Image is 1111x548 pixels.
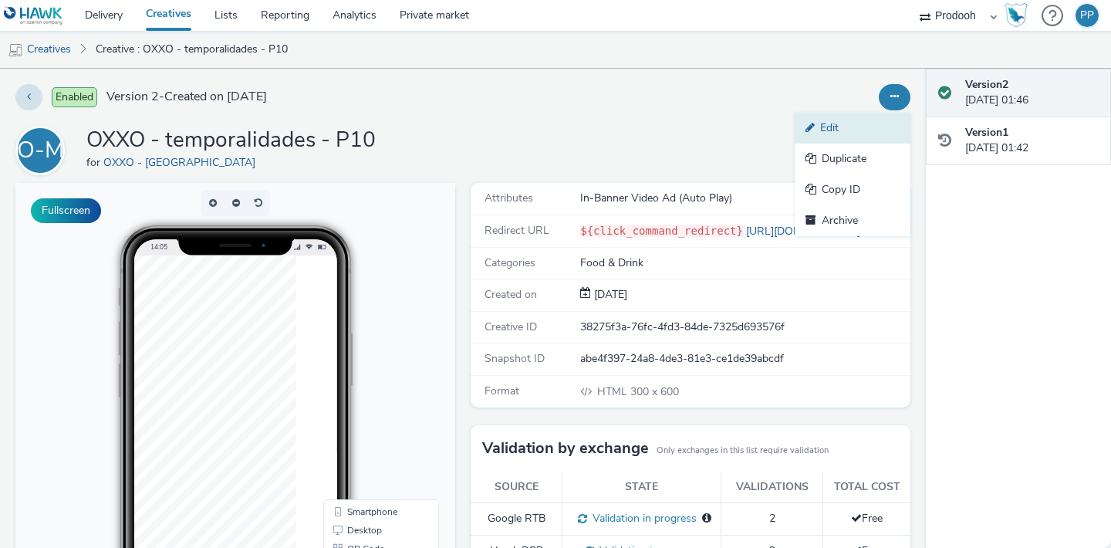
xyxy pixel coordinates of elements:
div: Creation 02 October 2025, 01:42 [591,287,627,303]
span: Creative ID [485,320,537,334]
img: undefined Logo [4,6,63,25]
th: Validations [721,472,823,503]
span: Attributes [485,191,533,205]
span: Categories [485,255,535,270]
th: State [562,472,721,503]
div: Food & Drink [580,255,909,271]
code: ${click_command_redirect} [580,225,743,237]
h3: Validation by exchange [482,437,649,460]
span: Created on [485,287,537,302]
span: QR Code [332,361,369,370]
strong: Version 1 [965,125,1008,140]
span: for [86,155,103,170]
img: Hawk Academy [1005,3,1028,28]
span: Version 2 - Created on [DATE] [106,88,267,106]
a: Archive [795,205,910,236]
a: Edit [795,113,910,144]
th: Total cost [823,472,910,503]
span: Free [851,511,883,526]
span: Redirect URL [485,223,549,238]
span: 300 x 600 [596,384,679,399]
a: Copy ID [795,174,910,205]
li: Smartphone [311,320,420,338]
span: Desktop [332,343,366,352]
div: [DATE] 01:46 [965,77,1099,109]
a: O-M [15,143,71,157]
span: Format [485,384,519,398]
h1: OXXO - temporalidades - P10 [86,126,376,155]
div: O-M [17,129,64,172]
span: HTML [597,384,630,399]
div: abe4f397-24a8-4de3-81e3-ce1de39abcdf [580,351,909,367]
li: QR Code [311,357,420,375]
button: Fullscreen [31,198,101,223]
span: Smartphone [332,324,382,333]
div: [DATE] 01:42 [965,125,1099,157]
strong: Version 2 [965,77,1008,92]
span: Snapshot ID [485,351,545,366]
div: 38275f3a-76fc-4fd3-84de-7325d693576f [580,320,909,335]
a: OXXO - [GEOGRAPHIC_DATA] [103,155,262,170]
a: Creative : OXXO - temporalidades - P10 [88,31,295,68]
a: Duplicate [795,144,910,174]
span: 2 [769,511,775,526]
span: [DATE] [591,287,627,302]
small: Only exchanges in this list require validation [657,445,829,457]
div: PP [1080,4,1094,27]
img: mobile [8,42,23,58]
td: Google RTB [471,503,562,536]
a: Hawk Academy [1005,3,1034,28]
span: Validation in progress [587,511,697,526]
span: Enabled [52,87,97,107]
div: In-Banner Video Ad (Auto Play) [580,191,909,206]
th: Source [471,472,562,503]
li: Desktop [311,338,420,357]
span: 14:05 [135,59,152,68]
a: [URL][DOMAIN_NAME] [743,224,866,238]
